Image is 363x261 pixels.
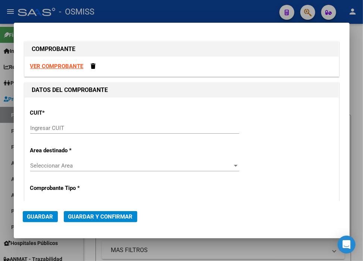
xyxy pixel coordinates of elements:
p: Area destinado * [30,146,121,155]
button: Guardar [23,211,58,222]
span: Seleccionar Tipo [30,200,232,207]
span: Guardar y Confirmar [68,213,133,220]
span: Seleccionar Area [30,162,232,169]
strong: COMPROBANTE [32,45,76,52]
span: Guardar [27,213,53,220]
button: Guardar y Confirmar [64,211,137,222]
p: CUIT [30,109,121,117]
a: VER COMPROBANTE [30,63,84,70]
div: Open Intercom Messenger [338,236,356,254]
p: Comprobante Tipo * [30,184,121,192]
strong: DATOS DEL COMPROBANTE [32,86,108,93]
